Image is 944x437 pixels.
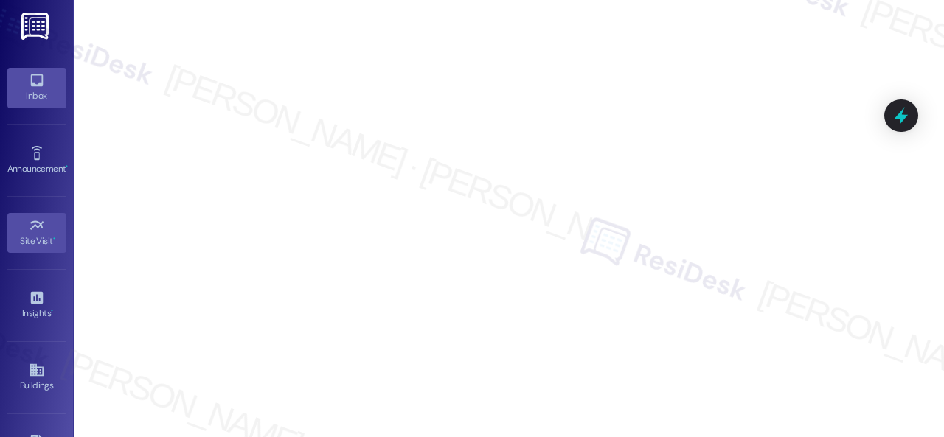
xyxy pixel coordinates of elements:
[7,68,66,108] a: Inbox
[7,357,66,397] a: Buildings
[53,234,55,244] span: •
[7,213,66,253] a: Site Visit •
[7,285,66,325] a: Insights •
[66,161,68,172] span: •
[21,13,52,40] img: ResiDesk Logo
[51,306,53,316] span: •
